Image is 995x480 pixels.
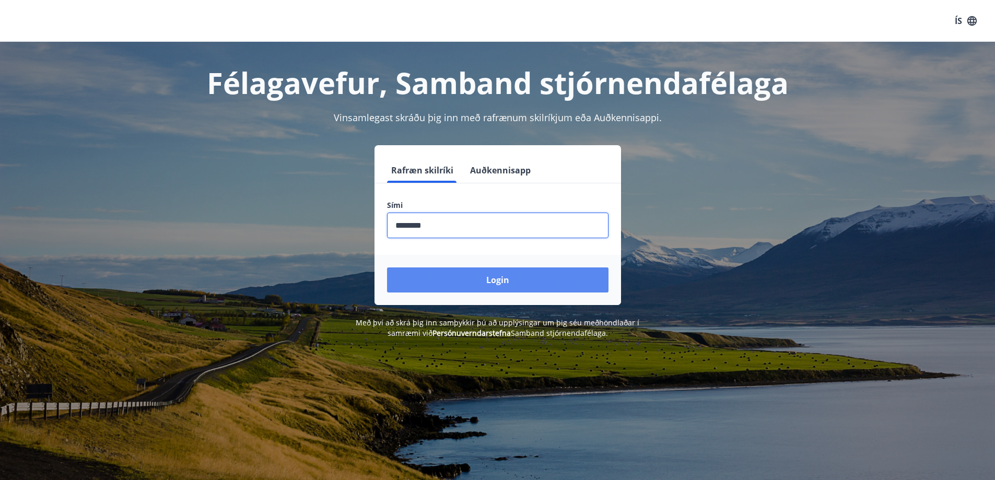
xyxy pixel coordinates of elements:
[334,111,662,124] span: Vinsamlegast skráðu þig inn með rafrænum skilríkjum eða Auðkennisappi.
[387,267,608,292] button: Login
[466,158,535,183] button: Auðkennisapp
[432,328,511,338] a: Persónuverndarstefna
[356,318,639,338] span: Með því að skrá þig inn samþykkir þú að upplýsingar um þig séu meðhöndlaðar í samræmi við Samband...
[134,63,861,102] h1: Félagavefur, Samband stjórnendafélaga
[387,200,608,210] label: Sími
[949,11,982,30] button: ÍS
[387,158,458,183] button: Rafræn skilríki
